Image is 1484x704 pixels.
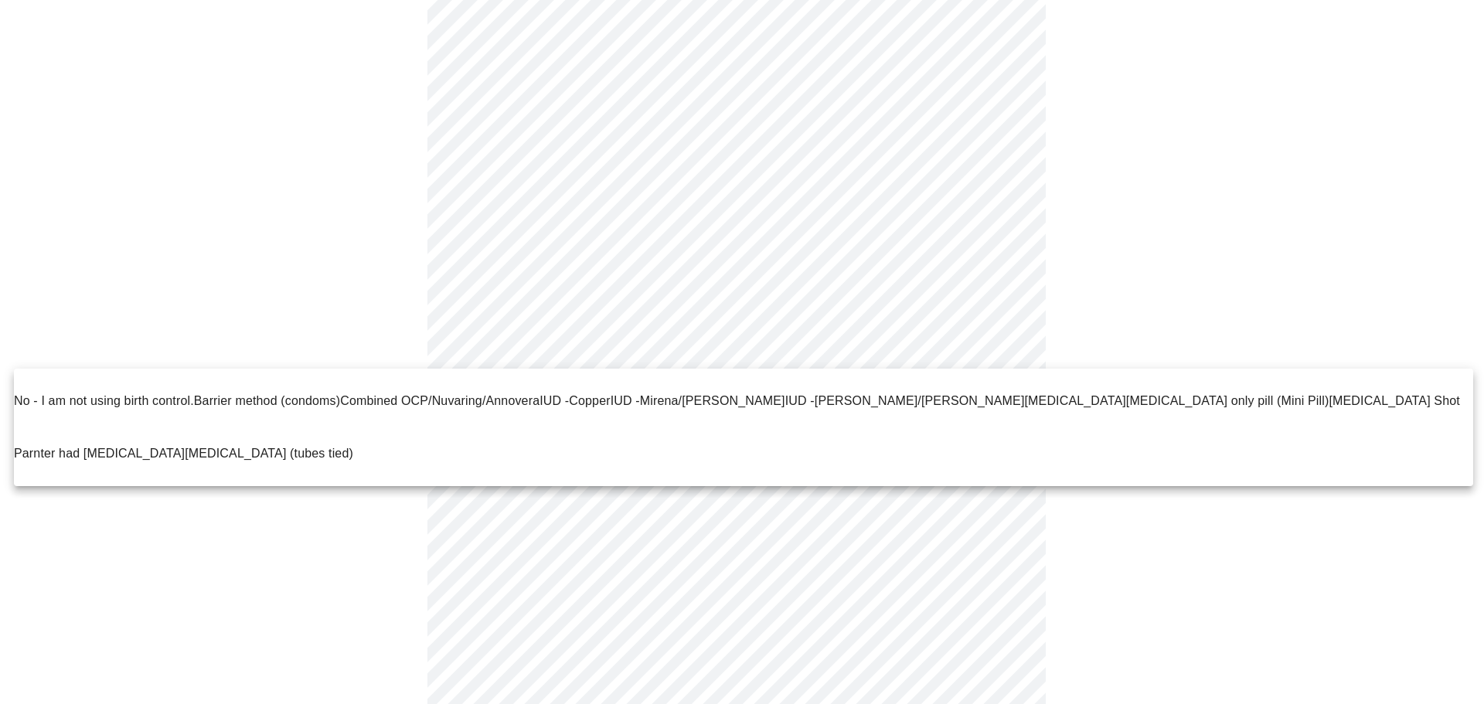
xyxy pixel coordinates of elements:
[14,444,185,463] p: Parnter had [MEDICAL_DATA]
[785,392,1025,410] p: [PERSON_NAME]/[PERSON_NAME]
[340,392,539,410] p: Combined OCP/Nuvaring/Annovera
[194,392,340,410] p: Barrier method (condoms)
[640,394,785,407] span: Mirena/[PERSON_NAME]
[1024,392,1125,410] p: [MEDICAL_DATA]
[539,392,610,410] p: Copper
[185,444,353,463] p: [MEDICAL_DATA] (tubes tied)
[785,394,815,407] span: IUD -
[1329,392,1459,410] p: [MEDICAL_DATA] Shot
[1126,392,1329,410] p: [MEDICAL_DATA] only pill (Mini Pill)
[14,392,194,410] p: No - I am not using birth control.
[539,394,569,407] span: IUD -
[611,392,785,410] p: IUD -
